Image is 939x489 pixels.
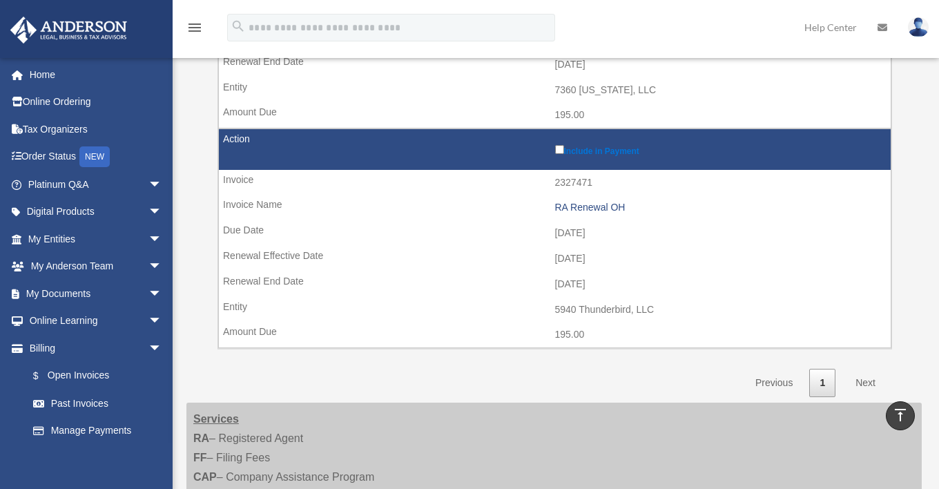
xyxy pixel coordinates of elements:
td: 195.00 [219,102,891,128]
td: 2327471 [219,170,891,196]
a: Online Learningarrow_drop_down [10,307,183,335]
strong: RA [193,432,209,444]
a: My Entitiesarrow_drop_down [10,225,183,253]
span: arrow_drop_down [148,198,176,227]
a: My Documentsarrow_drop_down [10,280,183,307]
img: Anderson Advisors Platinum Portal [6,17,131,44]
a: Digital Productsarrow_drop_down [10,198,183,226]
td: 5940 Thunderbird, LLC [219,297,891,323]
img: User Pic [908,17,929,37]
td: [DATE] [219,271,891,298]
span: arrow_drop_down [148,334,176,363]
i: search [231,19,246,34]
a: vertical_align_top [886,401,915,430]
td: [DATE] [219,220,891,247]
label: Include in Payment [555,142,884,156]
td: [DATE] [219,52,891,78]
a: Order StatusNEW [10,143,183,171]
strong: CAP [193,471,217,483]
span: arrow_drop_down [148,171,176,199]
a: $Open Invoices [19,362,169,390]
span: arrow_drop_down [148,253,176,281]
i: menu [186,19,203,36]
td: 195.00 [219,322,891,348]
strong: FF [193,452,207,463]
span: arrow_drop_down [148,307,176,336]
strong: Services [193,413,239,425]
input: Include in Payment [555,145,564,154]
td: 7360 [US_STATE], LLC [219,77,891,104]
span: arrow_drop_down [148,280,176,308]
a: Tax Organizers [10,115,183,143]
a: Manage Payments [19,417,176,445]
a: Home [10,61,183,88]
a: Previous [745,369,803,397]
a: Platinum Q&Aarrow_drop_down [10,171,183,198]
i: vertical_align_top [892,407,909,423]
a: Past Invoices [19,390,176,417]
a: Billingarrow_drop_down [10,334,176,362]
a: Online Ordering [10,88,183,116]
span: $ [41,367,48,385]
td: [DATE] [219,246,891,272]
a: My Anderson Teamarrow_drop_down [10,253,183,280]
span: arrow_drop_down [148,225,176,253]
a: Next [845,369,886,397]
a: 1 [809,369,835,397]
a: menu [186,24,203,36]
div: RA Renewal OH [555,202,884,213]
div: NEW [79,146,110,167]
